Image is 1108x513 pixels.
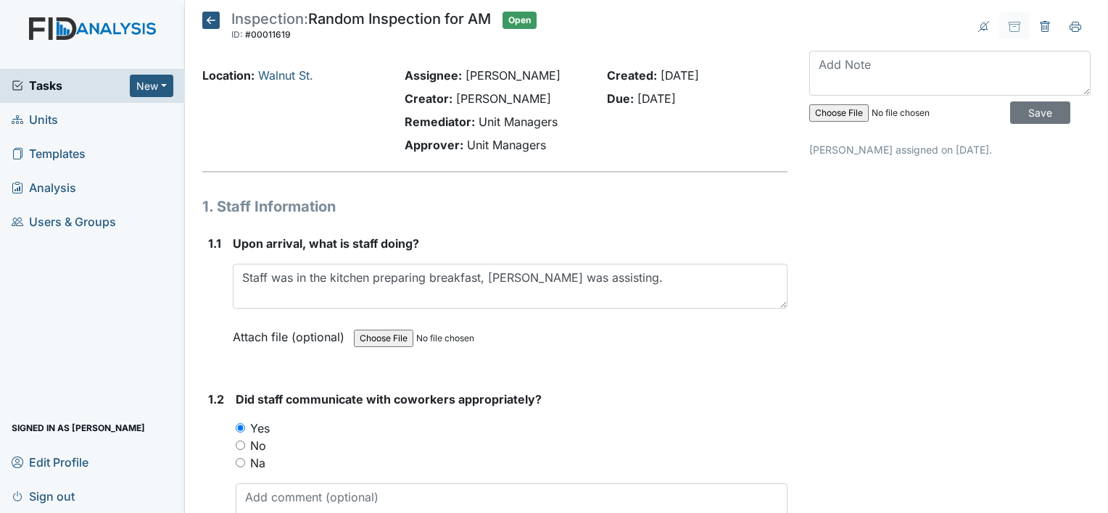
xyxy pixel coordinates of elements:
span: Edit Profile [12,451,88,473]
p: [PERSON_NAME] assigned on [DATE]. [809,142,1091,157]
button: New [130,75,173,97]
span: Signed in as [PERSON_NAME] [12,417,145,439]
span: [DATE] [637,91,676,106]
input: Na [236,458,245,467]
span: [PERSON_NAME] [466,68,561,83]
h1: 1. Staff Information [202,196,787,217]
span: Upon arrival, what is staff doing? [233,236,419,251]
strong: Location: [202,68,255,83]
span: Users & Groups [12,211,116,233]
a: Tasks [12,77,130,94]
span: Units [12,109,58,131]
span: [PERSON_NAME] [456,91,551,106]
span: Templates [12,143,86,165]
div: Random Inspection for AM [231,12,491,43]
span: Did staff communicate with coworkers appropriately? [236,392,542,406]
strong: Approver: [405,138,463,152]
label: Yes [250,420,270,437]
strong: Due: [607,91,634,106]
input: Yes [236,423,245,433]
span: Open [503,12,537,29]
strong: Assignee: [405,68,462,83]
span: [DATE] [661,68,699,83]
span: #00011619 [245,29,291,40]
span: Unit Managers [479,114,558,129]
input: No [236,441,245,450]
span: Analysis [12,177,76,199]
input: Save [1010,101,1070,124]
textarea: Staff was in the kitchen preparing breakfast, [PERSON_NAME] was assisting. [233,264,787,309]
label: Attach file (optional) [233,320,350,346]
label: Na [250,454,265,472]
label: No [250,437,266,454]
label: 1.2 [208,391,224,408]
strong: Created: [607,68,657,83]
label: 1.1 [208,235,221,252]
span: Inspection: [231,10,308,28]
a: Walnut St. [258,68,313,83]
strong: Remediator: [405,114,475,129]
span: Unit Managers [467,138,546,152]
span: ID: [231,29,243,40]
strong: Creator: [405,91,452,106]
span: Sign out [12,485,75,507]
